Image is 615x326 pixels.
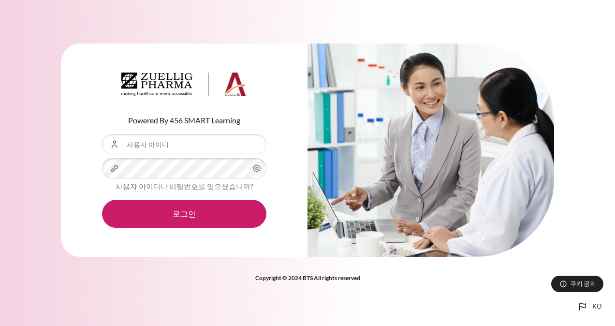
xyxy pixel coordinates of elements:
button: 쿠키 공지 [551,276,603,292]
input: 사용자 아이디 [102,134,266,154]
strong: Copyright © 2024 BTS All rights reserved [255,274,360,282]
img: Architeck [121,73,247,97]
button: Languages [573,297,605,316]
button: 로그인 [102,200,266,228]
p: Powered By 456 SMART Learning [102,115,266,126]
span: 쿠키 공지 [570,279,596,288]
a: 사용자 아이디나 비밀번호를 잊으셨습니까? [116,182,253,191]
a: Architeck [121,73,247,101]
span: ko [592,302,601,311]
